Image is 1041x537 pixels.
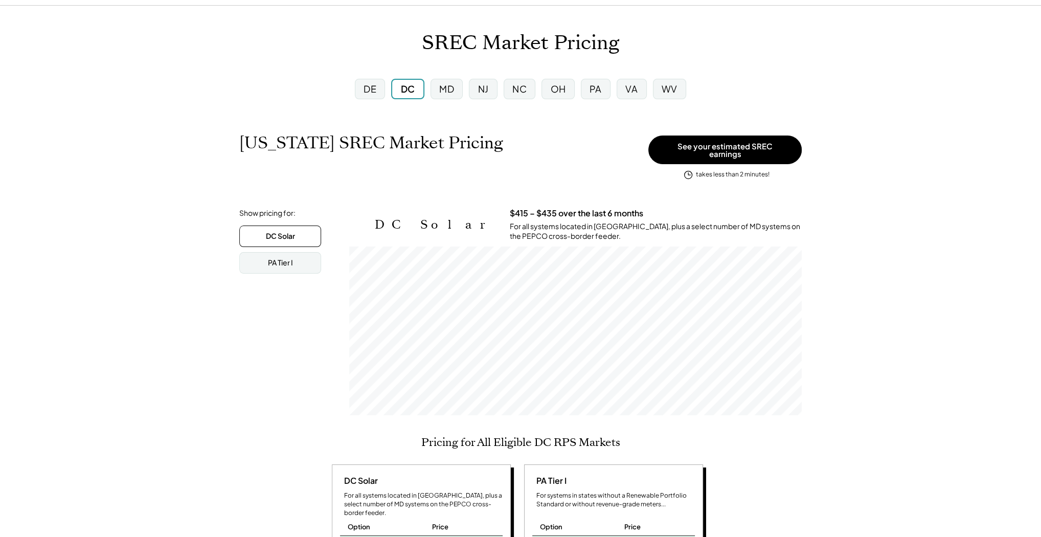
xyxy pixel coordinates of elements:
div: takes less than 2 minutes! [696,170,770,179]
div: Option [348,522,370,531]
h1: SREC Market Pricing [422,31,619,55]
h2: Pricing for All Eligible DC RPS Markets [421,436,620,449]
div: NJ [478,82,489,95]
div: WV [662,82,677,95]
div: VA [625,82,638,95]
div: PA Tier I [268,258,293,268]
button: See your estimated SREC earnings [648,136,802,164]
div: DC Solar [340,475,378,486]
h3: $415 – $435 over the last 6 months [510,208,643,219]
div: DC Solar [266,231,295,241]
div: PA Tier I [532,475,567,486]
div: For all systems located in [GEOGRAPHIC_DATA], plus a select number of MD systems on the PEPCO cro... [510,221,802,241]
div: For systems in states without a Renewable Portfolio Standard or without revenue-grade meters... [536,491,695,509]
h2: DC Solar [375,217,494,232]
div: PA [590,82,602,95]
div: NC [512,82,527,95]
div: Option [540,522,562,531]
h1: [US_STATE] SREC Market Pricing [239,133,503,153]
div: MD [439,82,454,95]
div: DE [364,82,376,95]
div: Show pricing for: [239,208,296,218]
div: Price [432,522,448,531]
div: DC [401,82,415,95]
div: For all systems located in [GEOGRAPHIC_DATA], plus a select number of MD systems on the PEPCO cro... [344,491,503,517]
div: Price [624,522,641,531]
div: OH [550,82,565,95]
